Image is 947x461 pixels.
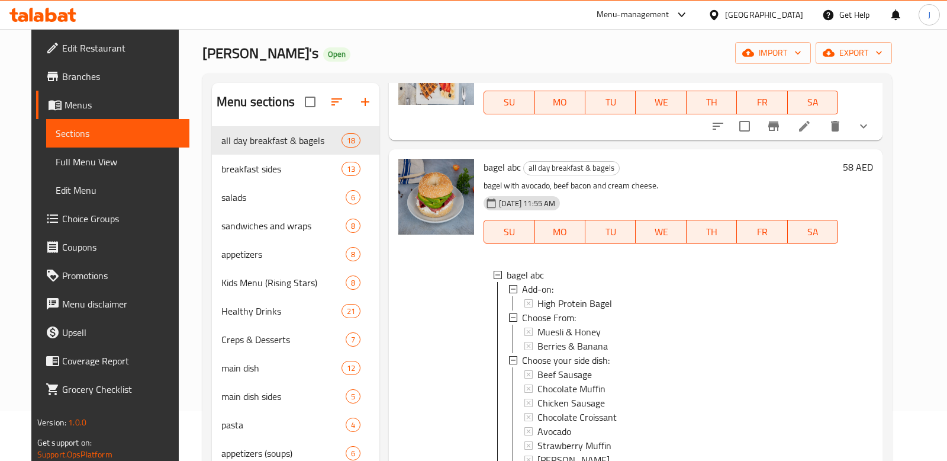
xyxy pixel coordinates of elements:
[221,276,346,290] span: Kids Menu (Rising Stars)
[212,382,379,411] div: main dish sides5
[221,446,346,460] div: appetizers (soups)
[537,410,617,424] span: Chocolate Croissant
[346,190,360,204] div: items
[590,223,631,241] span: TU
[212,325,379,354] div: Creps & Desserts7
[346,192,360,203] span: 6
[745,46,801,60] span: import
[46,119,189,148] a: Sections
[585,91,636,114] button: TU
[36,261,189,290] a: Promotions
[484,158,521,176] span: bagel abc
[590,94,631,111] span: TU
[636,220,686,244] button: WE
[346,249,360,260] span: 8
[507,268,544,282] span: bagel abc
[62,325,180,340] span: Upsell
[537,424,571,438] span: Avocado
[346,446,360,460] div: items
[489,94,530,111] span: SU
[346,389,360,404] div: items
[597,8,669,22] div: Menu-management
[346,220,360,232] span: 8
[537,296,612,310] span: High Protein Bagel
[742,223,782,241] span: FR
[522,353,610,367] span: Choose your side dish:
[221,162,342,176] span: breakfast sides
[537,325,601,339] span: Muesli & Honey
[221,219,346,233] span: sandwiches and wraps
[62,297,180,311] span: Menu disclaimer
[323,49,350,59] span: Open
[489,223,530,241] span: SU
[62,41,180,55] span: Edit Restaurant
[56,155,180,169] span: Full Menu View
[346,448,360,459] span: 6
[221,304,342,318] div: Healthy Drinks
[56,126,180,140] span: Sections
[522,282,553,296] span: Add-on:
[62,69,180,84] span: Branches
[212,126,379,155] div: all day breakfast & bagels18
[37,435,92,450] span: Get support on:
[725,8,803,21] div: [GEOGRAPHIC_DATA]
[342,306,360,317] span: 21
[484,178,838,193] p: bagel with avocado, beef bacon and cream cheese.
[849,112,878,140] button: show more
[36,318,189,347] a: Upsell
[212,155,379,183] div: breakfast sides13
[535,91,585,114] button: MO
[217,93,295,111] h2: Menu sections
[537,382,605,396] span: Chocolate Muffin
[346,277,360,289] span: 8
[62,212,180,226] span: Choice Groups
[62,240,180,254] span: Coupons
[537,339,608,353] span: Berries & Banana
[737,91,787,114] button: FR
[212,354,379,382] div: main dish12
[691,223,732,241] span: TH
[535,220,585,244] button: MO
[212,268,379,297] div: Kids Menu (Rising Stars)8
[398,159,474,235] img: bagel abc
[704,112,732,140] button: sort-choices
[212,297,379,325] div: Healthy Drinks21
[221,247,346,261] span: appetizers
[346,332,360,347] div: items
[36,91,189,119] a: Menus
[523,161,620,175] div: all day breakfast & bagels
[221,332,346,347] span: Creps & Desserts
[540,223,581,241] span: MO
[793,94,833,111] span: SA
[843,159,873,175] h6: 58 AED
[825,46,882,60] span: export
[221,389,346,404] span: main dish sides
[346,418,360,432] div: items
[742,94,782,111] span: FR
[36,62,189,91] a: Branches
[221,361,342,375] span: main dish
[691,94,732,111] span: TH
[46,176,189,204] a: Edit Menu
[65,98,180,112] span: Menus
[212,183,379,212] div: salads6
[856,119,871,133] svg: Show Choices
[212,240,379,268] div: appetizers8
[36,204,189,233] a: Choice Groups
[540,94,581,111] span: MO
[346,420,360,431] span: 4
[687,91,737,114] button: TH
[788,220,838,244] button: SA
[37,415,66,430] span: Version:
[221,190,346,204] span: salads
[788,91,838,114] button: SA
[221,133,342,148] span: all day breakfast & bagels
[221,418,346,432] div: pasta
[759,112,788,140] button: Branch-specific-item
[68,415,86,430] span: 1.0.0
[36,375,189,404] a: Grocery Checklist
